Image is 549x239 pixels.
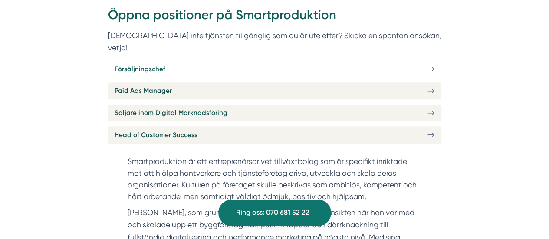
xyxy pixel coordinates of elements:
[115,130,197,140] span: Head of Customer Success
[218,200,331,226] a: Ring oss: 070 681 52 22
[128,156,421,206] section: Smartproduktion är ett entreprenörsdrivet tillväxtbolag som är specifikt inriktade mot att hjälpa...
[108,105,441,121] a: Säljare inom Digital Marknadsföring
[108,126,441,143] a: Head of Customer Success
[115,108,227,118] span: Säljare inom Digital Marknadsföring
[236,207,309,218] span: Ring oss: 070 681 52 22
[108,6,441,29] h2: Öppna positioner på Smartproduktion
[108,82,441,99] a: Paid Ads Manager
[115,85,172,96] span: Paid Ads Manager
[108,60,441,77] a: Försäljningschef
[108,29,441,54] p: [DEMOGRAPHIC_DATA] inte tjänsten tillgänglig som du är ute efter? Skicka en spontan ansökan, vetja!
[115,64,165,74] span: Försäljningschef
